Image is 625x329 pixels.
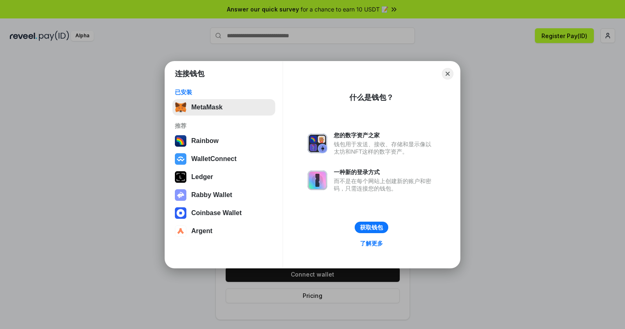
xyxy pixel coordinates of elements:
div: 了解更多 [360,240,383,247]
a: 了解更多 [355,238,388,249]
img: svg+xml,%3Csvg%20xmlns%3D%22http%3A%2F%2Fwww.w3.org%2F2000%2Fsvg%22%20fill%3D%22none%22%20viewBox... [308,134,327,153]
div: 一种新的登录方式 [334,168,435,176]
div: 什么是钱包？ [349,93,394,102]
img: svg+xml,%3Csvg%20xmlns%3D%22http%3A%2F%2Fwww.w3.org%2F2000%2Fsvg%22%20fill%3D%22none%22%20viewBox... [175,189,186,201]
div: MetaMask [191,104,222,111]
button: Rabby Wallet [172,187,275,203]
button: WalletConnect [172,151,275,167]
img: svg+xml,%3Csvg%20width%3D%2228%22%20height%3D%2228%22%20viewBox%3D%220%200%2028%2028%22%20fill%3D... [175,153,186,165]
div: 推荐 [175,122,273,129]
button: Coinbase Wallet [172,205,275,221]
img: svg+xml,%3Csvg%20width%3D%22120%22%20height%3D%22120%22%20viewBox%3D%220%200%20120%20120%22%20fil... [175,135,186,147]
div: 您的数字资产之家 [334,132,435,139]
div: Ledger [191,173,213,181]
button: Ledger [172,169,275,185]
div: Rainbow [191,137,219,145]
div: Argent [191,227,213,235]
h1: 连接钱包 [175,69,204,79]
img: svg+xml,%3Csvg%20xmlns%3D%22http%3A%2F%2Fwww.w3.org%2F2000%2Fsvg%22%20fill%3D%22none%22%20viewBox... [308,170,327,190]
div: WalletConnect [191,155,237,163]
div: 钱包用于发送、接收、存储和显示像以太坊和NFT这样的数字资产。 [334,141,435,155]
div: Rabby Wallet [191,191,232,199]
button: Close [442,68,453,79]
div: 已安装 [175,88,273,96]
img: svg+xml,%3Csvg%20fill%3D%22none%22%20height%3D%2233%22%20viewBox%3D%220%200%2035%2033%22%20width%... [175,102,186,113]
button: MetaMask [172,99,275,116]
div: Coinbase Wallet [191,209,242,217]
div: 而不是在每个网站上创建新的账户和密码，只需连接您的钱包。 [334,177,435,192]
img: svg+xml,%3Csvg%20width%3D%2228%22%20height%3D%2228%22%20viewBox%3D%220%200%2028%2028%22%20fill%3D... [175,225,186,237]
div: 获取钱包 [360,224,383,231]
button: 获取钱包 [355,222,388,233]
img: svg+xml,%3Csvg%20xmlns%3D%22http%3A%2F%2Fwww.w3.org%2F2000%2Fsvg%22%20width%3D%2228%22%20height%3... [175,171,186,183]
button: Argent [172,223,275,239]
img: svg+xml,%3Csvg%20width%3D%2228%22%20height%3D%2228%22%20viewBox%3D%220%200%2028%2028%22%20fill%3D... [175,207,186,219]
button: Rainbow [172,133,275,149]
